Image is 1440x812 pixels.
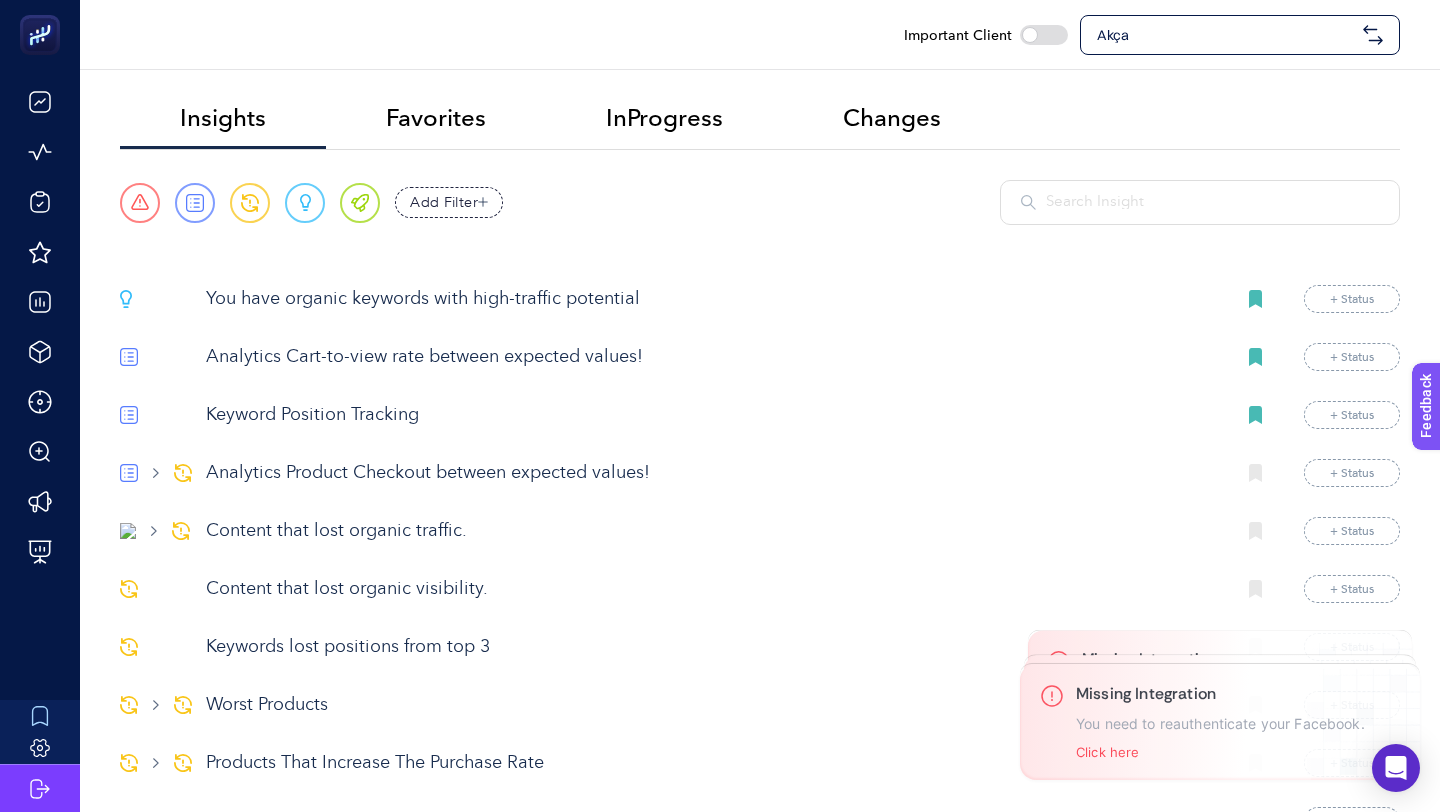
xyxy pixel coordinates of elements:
p: You need to reauthenticate your Facebook. [1076,716,1365,732]
img: Chevron Right [153,468,159,478]
span: Insights [180,104,266,132]
img: Bookmark icon [1249,406,1263,424]
span: Important Client [904,25,1012,45]
img: Bookmark icon [1249,290,1263,308]
img: svg%3e [174,464,192,482]
button: + Status [1304,517,1400,545]
p: Content that lost organic visibility. [206,576,1219,603]
img: svg%3e [120,696,138,714]
img: Chevron Right [153,700,159,710]
p: Products That Increase The Purchase Rate [206,750,1219,777]
img: Bookmark icon [1249,522,1263,540]
img: svg%3e [120,754,138,772]
span: InProgress [606,104,723,132]
span: Add Filter [410,192,478,214]
p: Worst Products [206,692,1219,719]
p: Analytics Product Checkout between expected values! [206,460,1219,487]
span: Akça [1097,25,1355,45]
img: svg%3e [120,406,138,424]
input: Search Insight [1046,191,1379,214]
img: add filter [478,197,488,207]
img: Chevron Right [151,526,157,536]
span: Changes [843,104,941,132]
img: svg%3e [1363,25,1383,45]
button: + Status [1304,285,1400,313]
img: svg%3e [120,638,138,656]
p: Keyword Position Tracking [206,402,1219,429]
img: Bookmark icon [1249,348,1263,366]
p: You have organic keywords with high-traffic potential [206,286,1219,313]
img: svg%3e [172,522,190,540]
button: + Status [1304,459,1400,487]
h3: Missing Integration [1076,684,1365,704]
img: svg%3e [120,290,132,308]
img: svg%3e [120,464,138,482]
h3: Missing Integration [1082,650,1393,669]
div: Open Intercom Messenger [1372,744,1420,792]
img: undefined [120,523,136,539]
img: svg%3e [174,696,192,714]
button: + Status [1304,401,1400,429]
span: Feedback [12,6,76,22]
img: svg%3e [174,754,192,772]
button: + Status [1304,343,1400,371]
img: Chevron Right [153,758,159,768]
img: Bookmark icon [1249,464,1263,482]
img: svg%3e [120,348,138,366]
img: svg%3e [120,580,138,598]
button: + Status [1304,575,1400,603]
p: Keywords lost positions from top 3 [206,634,1219,661]
span: Favorites [386,104,486,132]
img: Bookmark icon [1249,580,1263,598]
img: Search Insight [1021,195,1036,210]
button: Click here [1076,744,1139,760]
p: Content that lost organic traffic. [206,518,1219,545]
p: Analytics Cart-to-view rate between expected values! [206,344,1219,371]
